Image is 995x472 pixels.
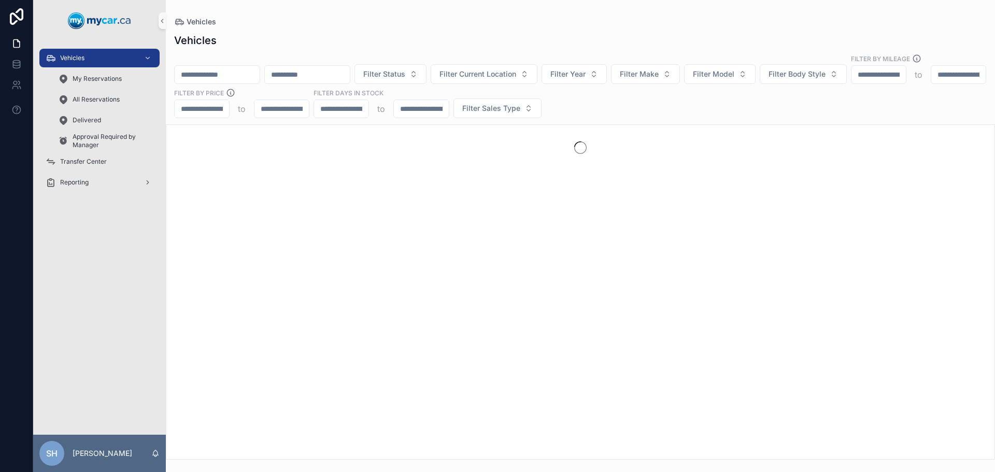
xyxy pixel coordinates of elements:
label: FILTER BY PRICE [174,88,224,97]
span: Filter Make [620,69,659,79]
span: Filter Model [693,69,734,79]
span: Reporting [60,178,89,187]
div: scrollable content [33,41,166,205]
img: App logo [68,12,131,29]
button: Select Button [542,64,607,84]
span: Vehicles [60,54,84,62]
span: Filter Status [363,69,405,79]
a: Reporting [39,173,160,192]
span: Vehicles [187,17,216,27]
span: All Reservations [73,95,120,104]
a: Delivered [52,111,160,130]
label: Filter By Mileage [851,54,910,63]
a: Transfer Center [39,152,160,171]
a: All Reservations [52,90,160,109]
button: Select Button [760,64,847,84]
button: Select Button [684,64,756,84]
span: Filter Body Style [769,69,826,79]
span: My Reservations [73,75,122,83]
button: Select Button [354,64,427,84]
span: Filter Current Location [439,69,516,79]
button: Select Button [453,98,542,118]
span: SH [46,447,58,460]
h1: Vehicles [174,33,217,48]
a: Approval Required by Manager [52,132,160,150]
span: Filter Sales Type [462,103,520,113]
span: Filter Year [550,69,586,79]
button: Select Button [431,64,537,84]
p: [PERSON_NAME] [73,448,132,459]
span: Delivered [73,116,101,124]
span: Approval Required by Manager [73,133,149,149]
p: to [377,103,385,115]
a: Vehicles [174,17,216,27]
label: Filter Days In Stock [314,88,383,97]
button: Select Button [611,64,680,84]
a: My Reservations [52,69,160,88]
p: to [238,103,246,115]
a: Vehicles [39,49,160,67]
p: to [915,68,922,81]
span: Transfer Center [60,158,107,166]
